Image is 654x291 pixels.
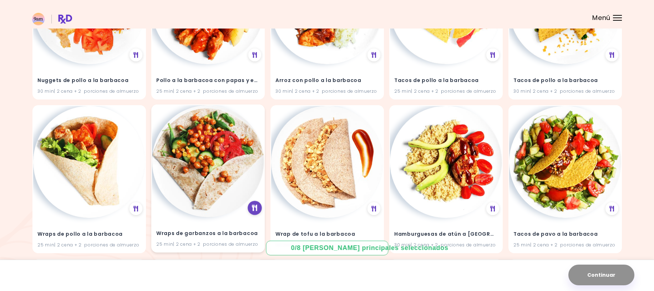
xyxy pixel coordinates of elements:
div: 0 / 8 [PERSON_NAME] principales seleccionados [291,244,363,252]
div: 30 min | 2 cena + 2 porciones de almuerzo [394,241,498,248]
div: Ver el plan de alimentación [129,48,142,61]
div: Ver el plan de alimentación [605,48,618,61]
div: Ver el plan de alimentación [486,48,499,61]
div: 25 min | 2 cena + 2 porciones de almuerzo [394,88,498,95]
span: Menú [592,15,610,21]
h4: Pollo a la barbacoa con papas y ensalada [156,75,260,86]
div: Ver el plan de alimentación [367,202,380,215]
h4: Nuggets de pollo a la barbacoa [37,75,141,86]
h4: Tacos de pollo a la barbacoa [394,75,498,86]
div: 25 min | 2 cena + 2 porciones de almuerzo [156,241,260,247]
div: Ver el plan de alimentación [248,201,262,215]
h4: Arroz con pollo a la barbacoa [275,75,379,86]
h4: Wraps de pollo a la barbacoa [37,229,141,240]
div: 25 min | 2 cena + 2 porciones de almuerzo [156,88,260,95]
h4: Wrap de tofu a la barbacoa [275,229,379,240]
div: Ver el plan de alimentación [486,202,499,215]
button: Continuar [568,265,634,285]
div: 30 min | 2 cena + 2 porciones de almuerzo [513,88,617,95]
div: 25 min | 2 cena + 2 porciones de almuerzo [513,241,617,248]
img: RxDiet [32,13,72,25]
h4: Hamburguesas de atún a la barbacoa [394,229,498,240]
div: Ver el plan de alimentación [129,202,142,215]
div: Ver el plan de alimentación [605,202,618,215]
h4: Tacos de pollo a la barbacoa [513,75,617,86]
div: 30 min | 2 cena + 2 porciones de almuerzo [275,88,379,95]
div: Ver el plan de alimentación [248,48,261,61]
div: 30 min | 2 cena + 2 porciones de almuerzo [37,88,141,95]
h4: Wraps de garbanzos a la barbacoa [156,228,260,239]
div: Ver el plan de alimentación [367,48,380,61]
div: 25 min | 2 cena + 2 porciones de almuerzo [37,241,141,248]
h4: Tacos de pavo a la barbacoa [513,229,617,240]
